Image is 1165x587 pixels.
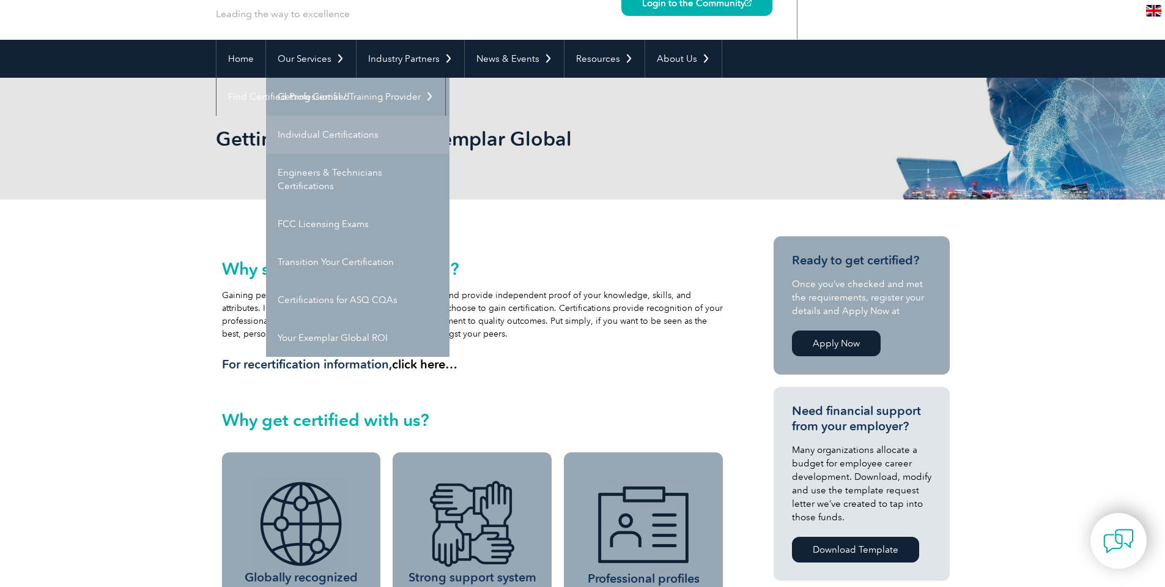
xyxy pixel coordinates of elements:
[222,259,723,372] div: Gaining personnel certification will enhance your career and provide independent proof of your kn...
[792,277,931,318] p: Once you’ve checked and met the requirements, register your details and Apply Now at
[792,253,931,268] h3: Ready to get certified?
[357,40,464,78] a: Industry Partners
[266,116,449,154] a: Individual Certifications
[266,319,449,357] a: Your Exemplar Global ROI
[792,403,931,434] h3: Need financial support from your employer?
[1103,526,1134,556] img: contact-chat.png
[574,479,712,586] h3: Professional profiles
[1146,5,1161,17] img: en
[222,410,723,430] h2: Why get certified with us?
[402,478,542,585] h3: Strong support system
[222,357,723,372] h3: For recertification information,
[465,40,564,78] a: News & Events
[645,40,722,78] a: About Us
[231,478,372,585] h3: Globally recognized
[216,7,350,21] p: Leading the way to excellence
[792,331,881,356] a: Apply Now
[216,127,686,151] h1: Getting Certified with Exemplar Global
[792,443,931,524] p: Many organizations allocate a budget for employee career development. Download, modify and use th...
[792,537,919,563] a: Download Template
[392,357,457,372] a: click here…
[216,40,265,78] a: Home
[266,154,449,205] a: Engineers & Technicians Certifications
[266,281,449,319] a: Certifications for ASQ CQAs
[266,40,356,78] a: Our Services
[266,205,449,243] a: FCC Licensing Exams
[564,40,645,78] a: Resources
[216,78,445,116] a: Find Certified Professional / Training Provider
[266,243,449,281] a: Transition Your Certification
[222,259,723,279] h2: Why should you get certified?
